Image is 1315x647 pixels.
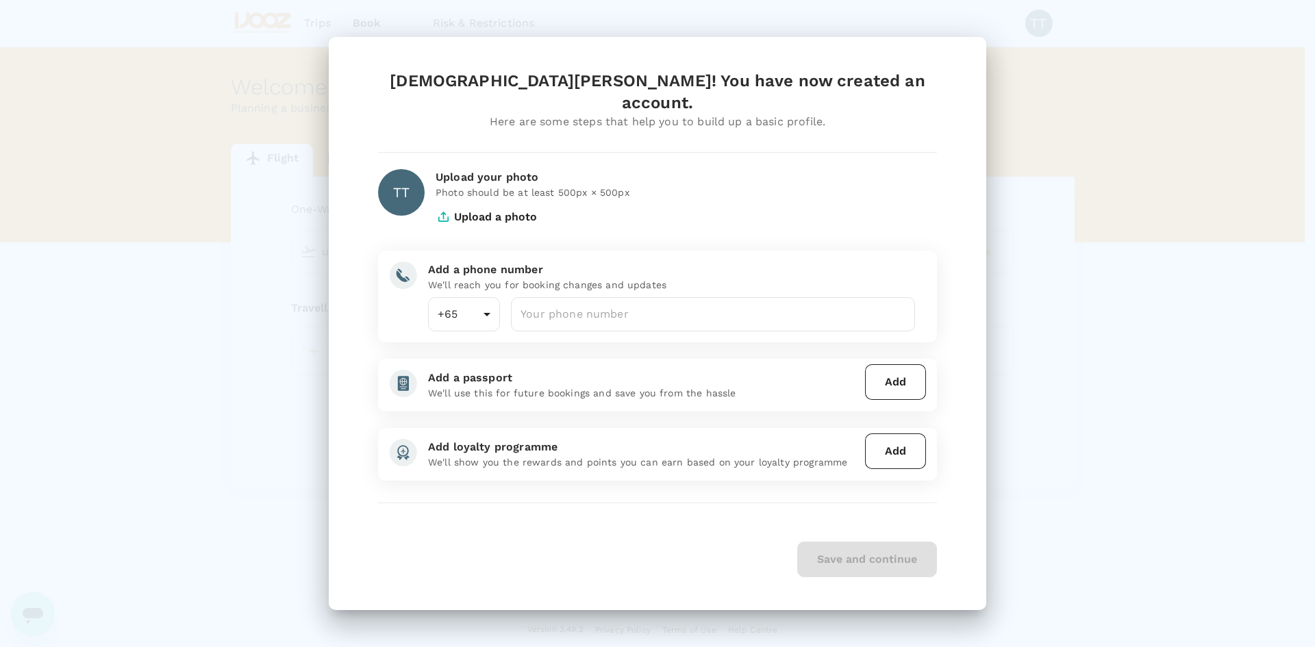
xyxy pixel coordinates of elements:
p: We'll show you the rewards and points you can earn based on your loyalty programme [428,455,860,469]
input: Your phone number [511,297,915,331]
img: add-passport [389,370,417,397]
div: TT [378,169,425,216]
button: Add [865,364,926,400]
p: We'll use this for future bookings and save you from the hassle [428,386,860,400]
div: [DEMOGRAPHIC_DATA][PERSON_NAME]! You have now created an account. [378,70,937,114]
div: Add a passport [428,370,860,386]
div: Here are some steps that help you to build up a basic profile. [378,114,937,130]
img: add-phone-number [389,262,417,289]
div: Add a phone number [428,262,915,278]
p: Photo should be at least 500px × 500px [436,186,937,199]
img: add-loyalty [389,439,417,466]
div: +65 [428,297,500,331]
div: Add loyalty programme [428,439,860,455]
p: We'll reach you for booking changes and updates [428,278,915,292]
span: +65 [438,307,458,320]
div: Upload your photo [436,169,937,186]
button: Add [865,433,926,469]
button: Upload a photo [436,200,537,234]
